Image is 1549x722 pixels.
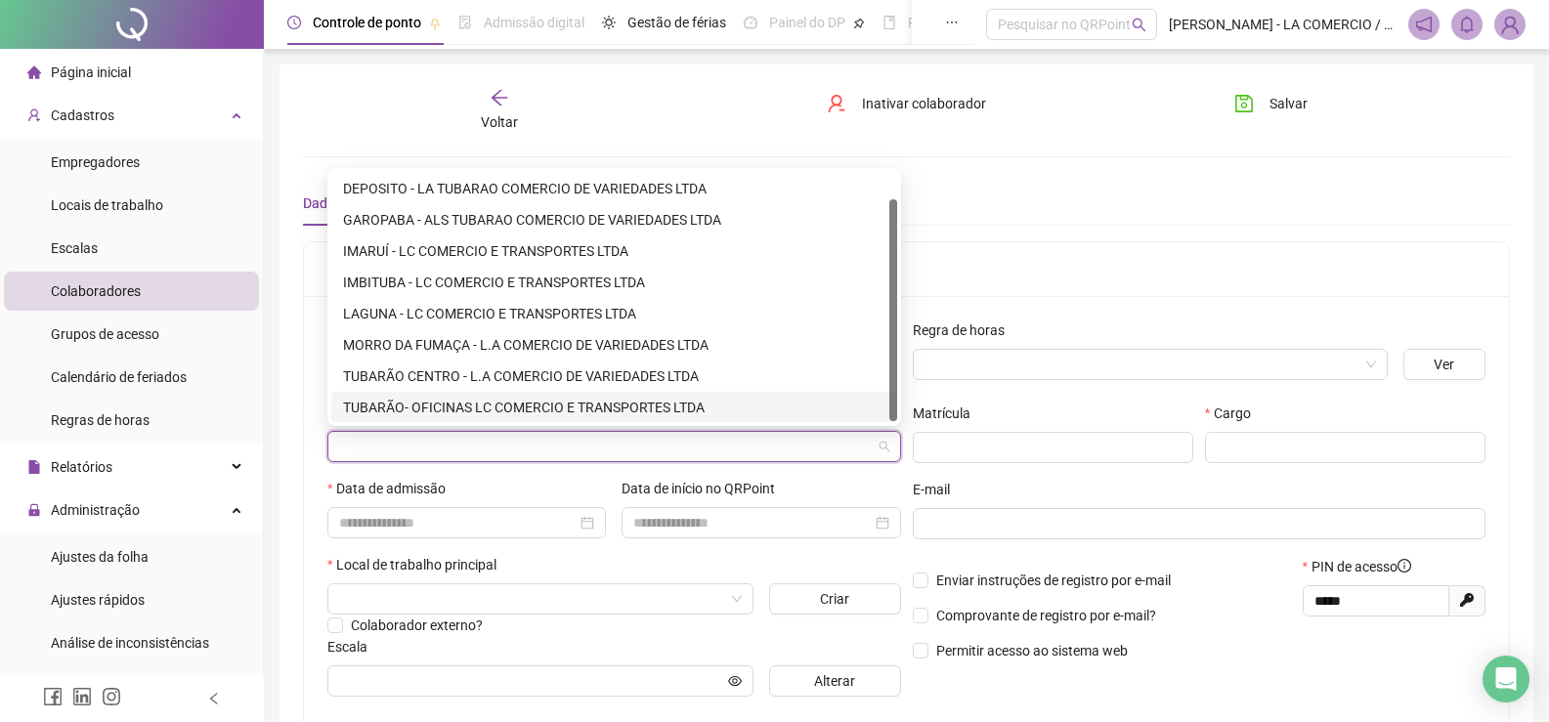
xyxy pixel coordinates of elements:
div: GAROPABA - ALS TUBARAO COMERCIO DE VARIEDADES LTDA [343,209,885,231]
span: file-done [458,16,472,29]
span: Comprovante de registro por e-mail? [936,608,1156,623]
span: lock [27,503,41,517]
span: Cadastros [51,107,114,123]
div: TUBARÃO CENTRO - L.A COMERCIO DE VARIEDADES LTDA [343,365,885,387]
span: Permitir acesso ao sistema web [936,643,1128,658]
span: facebook [43,687,63,706]
span: arrow-left [490,88,509,107]
div: GAROPABA - ALS TUBARAO COMERCIO DE VARIEDADES LTDA [331,204,897,235]
span: Ajustes rápidos [51,592,145,608]
span: Empregadores [51,154,140,170]
span: Escalas [51,240,98,256]
label: Data de admissão [327,478,458,499]
label: E-mail [913,479,963,500]
span: Grupos de acesso [51,326,159,342]
div: LAGUNA - LC COMERCIO E TRANSPORTES LTDA [343,303,885,324]
span: instagram [102,687,121,706]
span: Locais de trabalho [51,197,163,213]
span: Gestão de férias [627,15,726,30]
span: Folha de pagamento [908,15,1033,30]
div: TUBARÃO- OFICINAS LC COMERCIO E TRANSPORTES LTDA [343,397,885,418]
span: pushpin [429,18,441,29]
div: IMARUÍ - LC COMERCIO E TRANSPORTES LTDA [331,235,897,267]
span: Regras de horas [51,412,150,428]
span: PIN de acesso [1312,556,1411,577]
span: bell [1458,16,1476,33]
span: Salvar [1269,93,1308,114]
button: Inativar colaborador [812,88,1001,119]
div: MORRO DA FUMAÇA - L.A COMERCIO DE VARIEDADES LTDA [343,334,885,356]
span: clock-circle [287,16,301,29]
span: Ver [1434,354,1454,375]
span: search [1132,18,1146,32]
span: Admissão digital [484,15,584,30]
span: Painel do DP [769,15,845,30]
div: TUBARÃO CENTRO - L.A COMERCIO DE VARIEDADES LTDA [331,361,897,392]
span: book [882,16,896,29]
button: Criar [769,583,901,615]
span: Colaborador externo? [351,617,483,633]
span: dashboard [744,16,757,29]
div: DEPOSITO - LA TUBARAO COMERCIO DE VARIEDADES LTDA [343,178,885,199]
label: Regra de horas [913,319,1017,341]
div: IMBITUBA - LC COMERCIO E TRANSPORTES LTDA [343,272,885,293]
span: eye [728,674,742,688]
span: home [27,65,41,79]
span: Página inicial [51,64,131,80]
span: Ajustes da folha [51,549,149,565]
span: linkedin [72,687,92,706]
div: LAGUNA - LC COMERCIO E TRANSPORTES LTDA [331,298,897,329]
span: Relatórios [51,459,112,475]
button: Salvar [1220,88,1322,119]
span: Inativar colaborador [862,93,986,114]
div: Dados básicos [303,192,392,214]
span: notification [1415,16,1433,33]
span: Enviar instruções de registro por e-mail [936,573,1171,588]
span: Controle de ponto [313,15,421,30]
span: file [27,460,41,474]
label: Matrícula [913,403,983,424]
img: 38830 [1495,10,1525,39]
span: ellipsis [945,16,959,29]
span: user-add [27,108,41,122]
div: Open Intercom Messenger [1483,656,1529,702]
span: sun [602,16,616,29]
span: Análise de inconsistências [51,635,209,651]
h5: Dados gerais [327,257,1485,280]
span: Administração [51,502,140,518]
span: left [207,692,221,705]
span: user-delete [827,94,846,113]
button: Ver [1403,349,1485,380]
div: TUBARÃO- OFICINAS LC COMERCIO E TRANSPORTES LTDA [331,392,897,423]
span: Criar [820,588,849,610]
label: Local de trabalho principal [327,554,509,575]
label: Escala [327,636,380,658]
span: Calendário de feriados [51,369,187,385]
label: Cargo [1205,403,1264,424]
span: Colaboradores [51,283,141,299]
span: Alterar [814,670,855,692]
div: MORRO DA FUMAÇA - L.A COMERCIO DE VARIEDADES LTDA [331,329,897,361]
div: IMARUÍ - LC COMERCIO E TRANSPORTES LTDA [343,240,885,262]
label: Data de início no QRPoint [622,478,788,499]
button: Alterar [769,665,901,697]
span: [PERSON_NAME] - LA COMERCIO / LC COMERCIO E TRANSPORTES [1169,14,1397,35]
span: info-circle [1398,559,1411,573]
span: save [1234,94,1254,113]
div: IMBITUBA - LC COMERCIO E TRANSPORTES LTDA [331,267,897,298]
span: Voltar [481,114,518,130]
span: pushpin [853,18,865,29]
div: DEPOSITO - L.A COMERCIO DE VARIEDADES LTDA [331,173,897,204]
